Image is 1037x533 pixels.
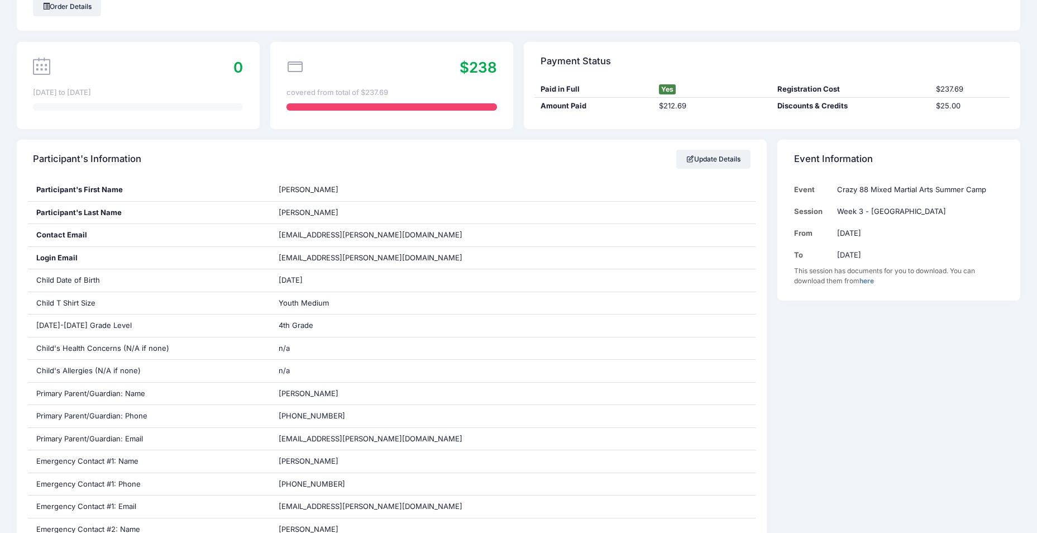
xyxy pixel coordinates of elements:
td: Event [794,179,832,201]
div: Participant's Last Name [28,202,271,224]
td: [DATE] [831,244,1003,266]
a: here [859,277,874,285]
span: 0 [233,59,243,76]
div: Emergency Contact #1: Email [28,496,271,518]
span: [EMAIL_ADDRESS][PERSON_NAME][DOMAIN_NAME] [279,253,462,264]
div: Child's Allergies (N/A if none) [28,360,271,382]
div: Login Email [28,247,271,269]
div: Child's Health Concerns (N/A if none) [28,337,271,360]
span: [PERSON_NAME] [279,185,338,194]
div: Primary Parent/Guardian: Email [28,428,271,450]
div: Registration Cost [772,84,930,95]
div: [DATE] to [DATE] [33,87,243,98]
td: Session [794,201,832,222]
span: [EMAIL_ADDRESS][PERSON_NAME][DOMAIN_NAME] [279,434,462,443]
div: Child T Shirt Size [28,292,271,315]
div: $237.69 [930,84,1010,95]
span: [PHONE_NUMBER] [279,411,345,420]
span: [PERSON_NAME] [279,208,338,217]
div: Emergency Contact #1: Phone [28,473,271,496]
td: Week 3 - [GEOGRAPHIC_DATA] [831,201,1003,222]
div: Paid in Full [535,84,653,95]
span: 4th Grade [279,321,313,330]
span: n/a [279,366,290,375]
div: Emergency Contact #1: Name [28,450,271,473]
div: Primary Parent/Guardian: Phone [28,405,271,427]
span: [EMAIL_ADDRESS][PERSON_NAME][DOMAIN_NAME] [279,230,462,239]
h4: Event Information [794,144,873,175]
td: [DATE] [831,222,1003,244]
div: [DATE]-[DATE] Grade Level [28,315,271,337]
a: Update Details [676,150,751,169]
div: Contact Email [28,224,271,246]
td: From [794,222,832,244]
div: Amount Paid [535,101,653,112]
div: $25.00 [930,101,1010,112]
span: [PERSON_NAME] [279,456,338,465]
div: Participant's First Name [28,179,271,201]
div: Child Date of Birth [28,269,271,292]
span: [PERSON_NAME] [279,389,338,398]
div: $212.69 [653,101,772,112]
span: Yes [659,84,676,94]
div: Discounts & Credits [772,101,930,112]
h4: Payment Status [541,45,611,77]
span: [EMAIL_ADDRESS][PERSON_NAME][DOMAIN_NAME] [279,502,462,511]
span: [PHONE_NUMBER] [279,479,345,488]
td: To [794,244,832,266]
span: [DATE] [279,275,303,284]
span: n/a [279,344,290,353]
span: $238 [460,59,497,76]
div: This session has documents for you to download. You can download them from [794,266,1004,286]
span: Youth Medium [279,298,329,307]
h4: Participant's Information [33,144,141,175]
td: Crazy 88 Mixed Martial Arts Summer Camp [831,179,1003,201]
div: Primary Parent/Guardian: Name [28,383,271,405]
div: covered from total of $237.69 [286,87,496,98]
